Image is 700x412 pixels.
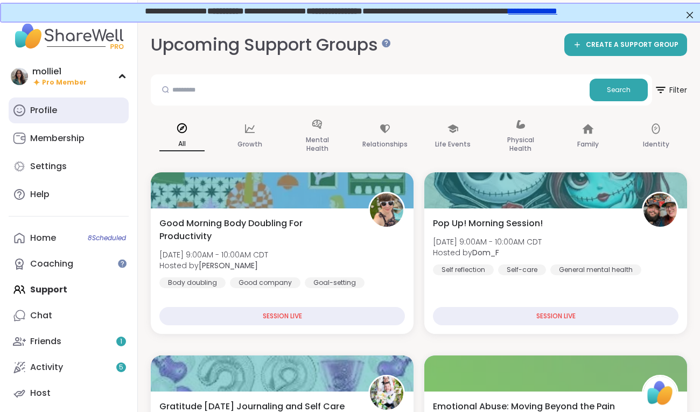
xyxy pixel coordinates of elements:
[9,125,129,151] a: Membership
[435,138,471,151] p: Life Events
[159,307,405,325] div: SESSION LIVE
[199,260,258,271] b: [PERSON_NAME]
[433,247,542,258] span: Hosted by
[30,104,57,116] div: Profile
[433,264,494,275] div: Self reflection
[564,33,687,56] a: CREATE A SUPPORT GROUP
[370,376,403,410] img: Jessiegirl0719
[11,68,28,85] img: mollie1
[151,33,387,57] h2: Upcoming Support Groups
[32,66,87,78] div: mollie1
[433,236,542,247] span: [DATE] 9:00AM - 10:00AM CDT
[30,132,85,144] div: Membership
[9,225,129,251] a: Home8Scheduled
[30,387,51,399] div: Host
[433,307,678,325] div: SESSION LIVE
[9,354,129,380] a: Activity5
[120,337,122,346] span: 1
[295,134,340,155] p: Mental Health
[9,380,129,406] a: Host
[30,188,50,200] div: Help
[382,39,390,47] iframe: Spotlight
[119,363,123,372] span: 5
[654,77,687,103] span: Filter
[9,251,129,277] a: Coaching
[30,361,63,373] div: Activity
[550,264,641,275] div: General mental health
[362,138,408,151] p: Relationships
[643,193,677,227] img: Dom_F
[159,277,226,288] div: Body doubling
[42,78,87,87] span: Pro Member
[607,85,631,95] span: Search
[9,329,129,354] a: Friends1
[9,303,129,329] a: Chat
[577,138,599,151] p: Family
[498,264,546,275] div: Self-care
[9,97,129,123] a: Profile
[9,181,129,207] a: Help
[654,74,687,106] button: Filter
[586,40,678,50] span: CREATE A SUPPORT GROUP
[30,160,67,172] div: Settings
[30,258,73,270] div: Coaching
[498,134,543,155] p: Physical Health
[159,260,268,271] span: Hosted by
[9,17,129,55] img: ShareWell Nav Logo
[370,193,403,227] img: Adrienne_QueenOfTheDawn
[643,138,669,151] p: Identity
[30,336,61,347] div: Friends
[159,249,268,260] span: [DATE] 9:00AM - 10:00AM CDT
[230,277,300,288] div: Good company
[159,137,205,151] p: All
[472,247,499,258] b: Dom_F
[590,79,648,101] button: Search
[237,138,262,151] p: Growth
[9,153,129,179] a: Settings
[30,310,52,322] div: Chat
[88,234,126,242] span: 8 Scheduled
[159,217,356,243] span: Good Morning Body Doubling For Productivity
[118,259,127,268] iframe: Spotlight
[643,376,677,410] img: ShareWell
[30,232,56,244] div: Home
[305,277,365,288] div: Goal-setting
[433,217,543,230] span: Pop Up! Morning Session!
